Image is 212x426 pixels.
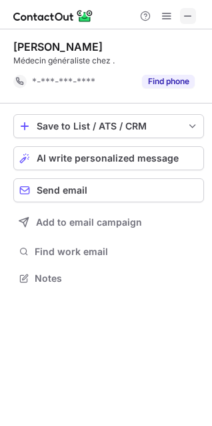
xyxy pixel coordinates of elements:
button: AI write personalized message [13,146,204,170]
img: ContactOut v5.3.10 [13,8,93,24]
button: Add to email campaign [13,210,204,234]
button: Notes [13,269,204,288]
div: Médecin généraliste chez . [13,55,204,67]
button: Reveal Button [142,75,195,88]
span: Find work email [35,246,199,258]
button: Find work email [13,242,204,261]
span: Send email [37,185,87,196]
button: Send email [13,178,204,202]
button: save-profile-one-click [13,114,204,138]
span: Notes [35,272,199,284]
span: AI write personalized message [37,153,179,164]
span: Add to email campaign [36,217,142,228]
div: Save to List / ATS / CRM [37,121,181,132]
div: [PERSON_NAME] [13,40,103,53]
